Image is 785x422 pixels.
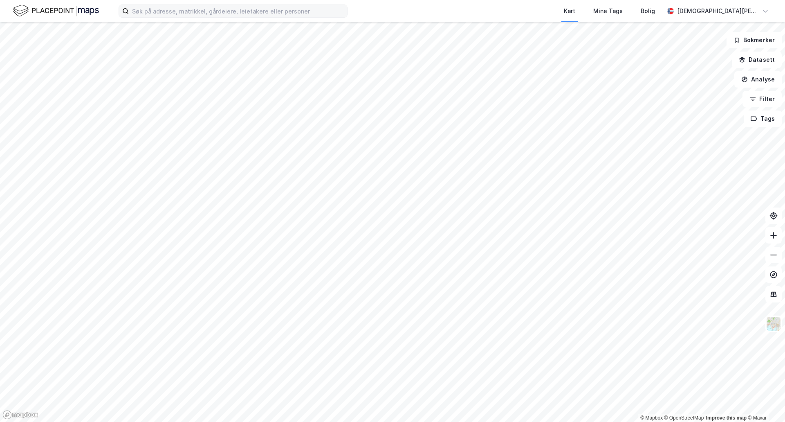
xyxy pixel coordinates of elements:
[129,5,347,17] input: Søk på adresse, matrikkel, gårdeiere, leietakere eller personer
[564,6,575,16] div: Kart
[13,4,99,18] img: logo.f888ab2527a4732fd821a326f86c7f29.svg
[677,6,759,16] div: [DEMOGRAPHIC_DATA][PERSON_NAME]
[593,6,623,16] div: Mine Tags
[744,383,785,422] iframe: Chat Widget
[744,383,785,422] div: Kontrollprogram for chat
[641,6,655,16] div: Bolig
